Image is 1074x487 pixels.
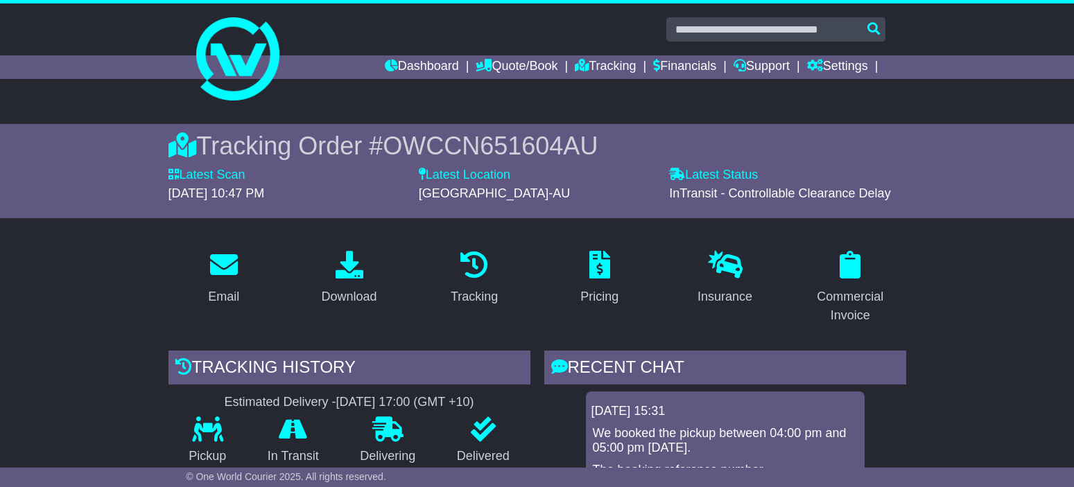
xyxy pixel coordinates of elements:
[669,186,890,200] span: InTransit - Controllable Clearance Delay
[186,471,386,482] span: © One World Courier 2025. All rights reserved.
[168,395,530,410] div: Estimated Delivery -
[669,168,758,183] label: Latest Status
[383,132,598,160] span: OWCCN651604AU
[321,287,376,306] div: Download
[451,287,498,306] div: Tracking
[593,426,858,456] p: We booked the pickup between 04:00 pm and 05:00 pm [DATE].
[734,55,790,79] a: Support
[698,287,752,306] div: Insurance
[168,131,906,161] div: Tracking Order #
[544,351,906,388] div: RECENT CHAT
[247,449,340,464] p: In Transit
[199,246,248,311] a: Email
[419,168,510,183] label: Latest Location
[168,168,245,183] label: Latest Scan
[580,287,618,306] div: Pricing
[688,246,761,311] a: Insurance
[807,55,868,79] a: Settings
[336,395,474,410] div: [DATE] 17:00 (GMT +10)
[591,404,859,419] div: [DATE] 15:31
[385,55,459,79] a: Dashboard
[804,287,897,325] div: Commercial Invoice
[436,449,530,464] p: Delivered
[575,55,636,79] a: Tracking
[312,246,386,311] a: Download
[476,55,557,79] a: Quote/Book
[653,55,716,79] a: Financials
[168,351,530,388] div: Tracking history
[419,186,570,200] span: [GEOGRAPHIC_DATA]-AU
[571,246,627,311] a: Pricing
[168,449,248,464] p: Pickup
[442,246,507,311] a: Tracking
[340,449,437,464] p: Delivering
[795,246,906,330] a: Commercial Invoice
[168,186,265,200] span: [DATE] 10:47 PM
[208,287,239,306] div: Email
